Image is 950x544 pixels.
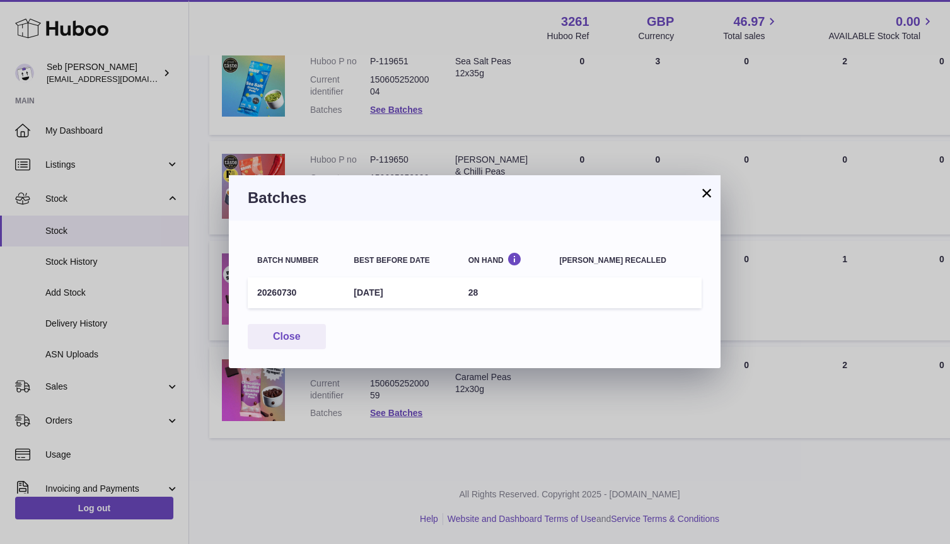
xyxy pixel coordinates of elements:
[257,257,335,265] div: Batch number
[468,252,541,264] div: On Hand
[459,277,550,308] td: 28
[354,257,449,265] div: Best before date
[699,185,714,200] button: ×
[344,277,458,308] td: [DATE]
[248,188,702,208] h3: Batches
[248,324,326,350] button: Close
[560,257,692,265] div: [PERSON_NAME] recalled
[248,277,344,308] td: 20260730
